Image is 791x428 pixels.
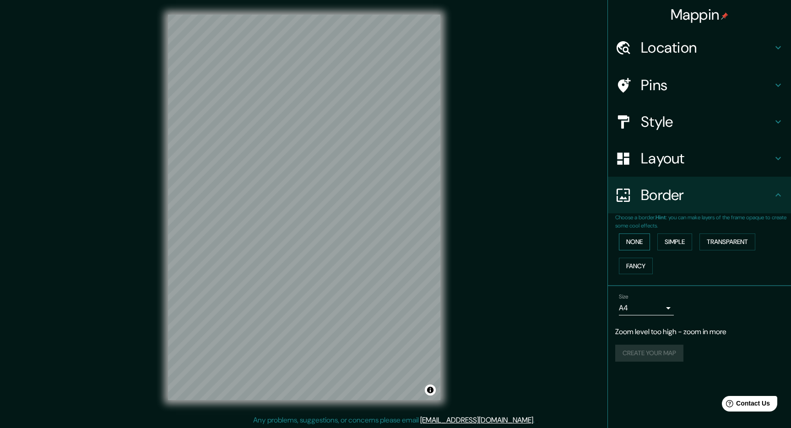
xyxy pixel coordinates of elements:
button: Toggle attribution [425,385,436,395]
p: Zoom level too high - zoom in more [615,326,784,337]
h4: Location [641,38,773,57]
button: Simple [657,233,692,250]
label: Size [619,293,628,301]
iframe: Help widget launcher [710,392,781,418]
h4: Layout [641,149,773,168]
p: Any problems, suggestions, or concerns please email . [253,415,535,426]
div: . [535,415,536,426]
h4: Border [641,186,773,204]
button: None [619,233,650,250]
h4: Style [641,113,773,131]
h4: Pins [641,76,773,94]
p: Choose a border. : you can make layers of the frame opaque to create some cool effects. [615,213,791,230]
div: . [536,415,538,426]
button: Transparent [699,233,755,250]
div: Location [608,29,791,66]
div: A4 [619,301,674,315]
a: [EMAIL_ADDRESS][DOMAIN_NAME] [420,415,533,425]
b: Hint [656,214,666,221]
div: Border [608,177,791,213]
button: Fancy [619,258,653,275]
div: Style [608,103,791,140]
canvas: Map [168,15,440,400]
img: pin-icon.png [721,12,728,20]
h4: Mappin [671,5,729,24]
div: Pins [608,67,791,103]
div: Layout [608,140,791,177]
